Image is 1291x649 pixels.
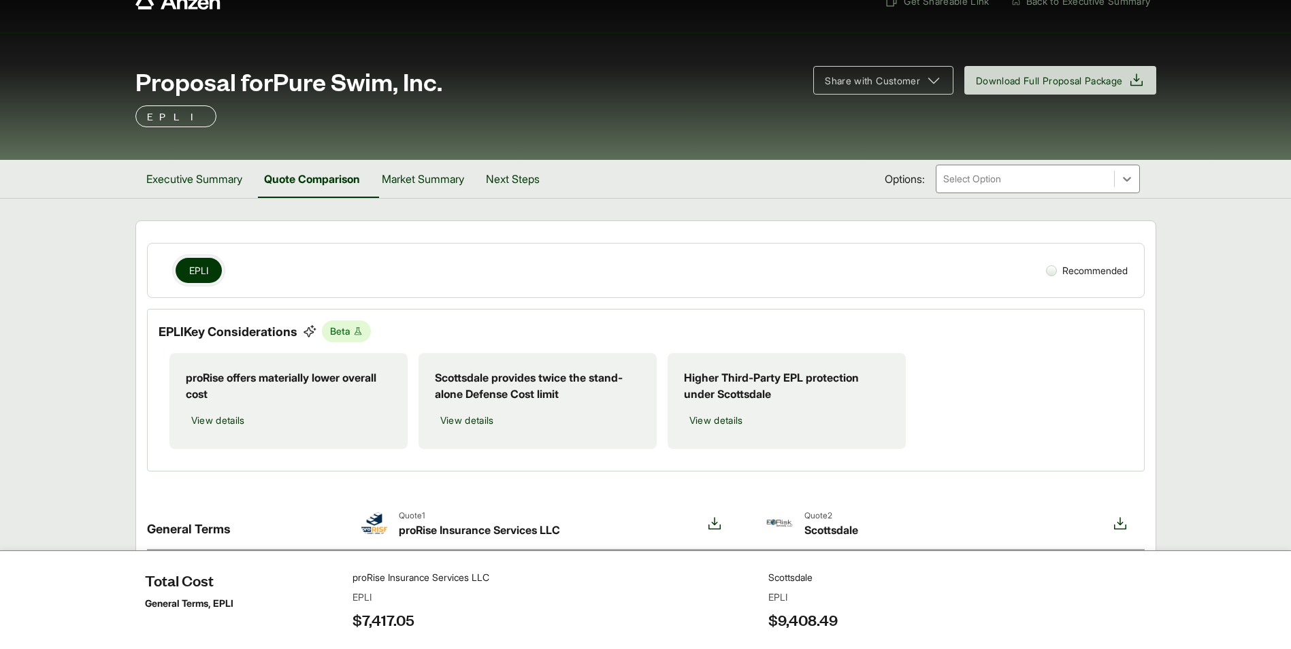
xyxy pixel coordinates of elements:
button: View details [435,407,500,433]
p: Higher Third-Party EPL protection under Scottsdale [684,369,889,402]
span: Quote 1 [399,510,560,522]
div: General Terms [147,499,333,549]
button: EPLI [176,258,222,283]
div: Non-Admitted [361,606,421,620]
span: Options: [885,171,925,187]
p: Rating [158,565,184,579]
span: Proposal for Pure Swim, Inc. [135,67,442,95]
button: Download Full Proposal Package [964,66,1156,95]
span: View details [191,413,245,427]
button: View details [684,407,749,433]
img: proRise Insurance Services LLC-Logo [361,510,388,537]
span: Beta [322,320,371,342]
span: View details [440,413,494,427]
button: Download option [701,510,728,538]
span: Download Full Proposal Package [976,73,1123,88]
p: EPLI [147,108,205,124]
button: Market Summary [371,160,475,198]
button: Next Steps [475,160,551,198]
span: EPLI [189,263,208,278]
div: A+ XV [766,565,794,579]
button: View details [186,407,250,433]
button: Quote Comparison [253,160,371,198]
div: Non-Admitted [766,606,826,620]
span: View details [689,413,743,427]
p: EPLI Key Considerations [159,322,297,341]
button: Executive Summary [135,160,253,198]
button: Share with Customer [813,66,953,95]
img: Scottsdale-Logo [766,510,794,537]
span: proRise Insurance Services LLC [399,522,560,538]
button: Download option [1107,510,1134,538]
div: Recommended [1041,258,1133,283]
span: Quote 2 [804,510,858,522]
p: Admitted [158,606,196,620]
span: Scottsdale [804,522,858,538]
p: Scottsdale provides twice the stand-alone Defense Cost limit [435,369,640,402]
div: A+ (Superior) XV [361,565,433,579]
span: Share with Customer [825,73,920,88]
p: proRise offers materially lower overall cost [186,369,391,402]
